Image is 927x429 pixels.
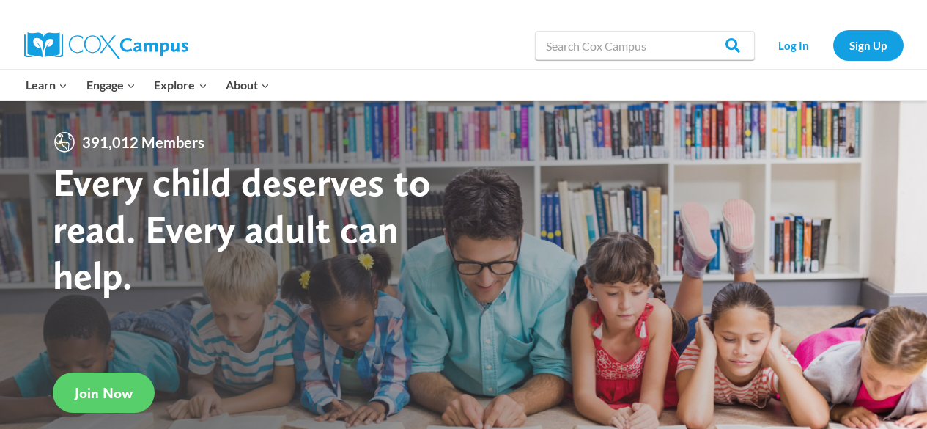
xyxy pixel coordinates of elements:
span: 391,012 Members [76,131,210,154]
span: About [226,76,270,95]
span: Engage [86,76,136,95]
nav: Secondary Navigation [762,30,904,60]
span: Join Now [75,384,133,402]
nav: Primary Navigation [17,70,279,100]
a: Sign Up [833,30,904,60]
span: Explore [154,76,207,95]
span: Learn [26,76,67,95]
img: Cox Campus [24,32,188,59]
a: Log In [762,30,826,60]
strong: Every child deserves to read. Every adult can help. [53,158,431,298]
input: Search Cox Campus [535,31,755,60]
a: Join Now [53,373,155,413]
